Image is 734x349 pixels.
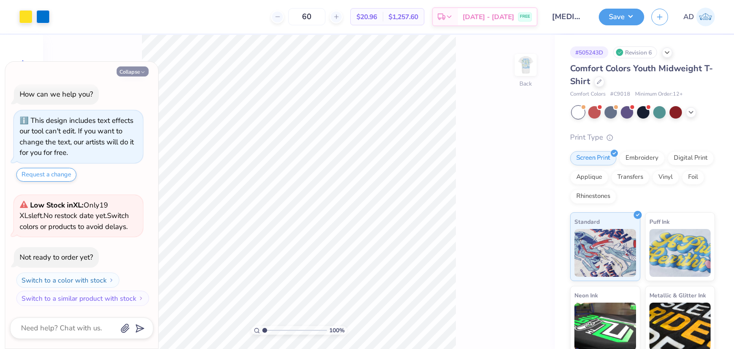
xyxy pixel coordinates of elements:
span: [DATE] - [DATE] [463,12,514,22]
span: # C9018 [610,90,630,98]
div: Revision 6 [613,46,657,58]
a: AD [683,8,715,26]
div: Transfers [611,170,649,185]
span: FREE [520,13,530,20]
span: Minimum Order: 12 + [635,90,683,98]
span: Puff Ink [649,217,669,227]
button: Save [599,9,644,25]
span: $1,257.60 [389,12,418,22]
button: Request a change [16,168,76,182]
span: Metallic & Glitter Ink [649,290,706,300]
div: How can we help you? [20,89,93,99]
input: Untitled Design [545,7,592,26]
span: No restock date yet. [43,211,107,220]
button: Collapse [117,66,149,76]
div: Rhinestones [570,189,616,204]
div: Digital Print [668,151,714,165]
div: # 505243D [570,46,608,58]
img: Anjali Dilish [696,8,715,26]
div: Screen Print [570,151,616,165]
div: Vinyl [652,170,679,185]
img: Back [516,55,535,75]
div: Back [519,79,532,88]
input: – – [288,8,325,25]
div: This design includes text effects our tool can't edit. If you want to change the text, our artist... [20,116,134,158]
span: 100 % [329,326,345,335]
span: AD [683,11,694,22]
img: Switch to a color with stock [108,277,114,283]
div: Foil [682,170,704,185]
div: Not ready to order yet? [20,252,93,262]
span: Neon Ink [574,290,598,300]
span: Only 19 XLs left. Switch colors or products to avoid delays. [20,200,129,231]
img: Switch to a similar product with stock [138,295,144,301]
span: Comfort Colors Youth Midweight T-Shirt [570,63,713,87]
div: Embroidery [619,151,665,165]
span: Standard [574,217,600,227]
span: Comfort Colors [570,90,605,98]
span: $20.96 [356,12,377,22]
strong: Low Stock in XL : [30,200,84,210]
img: Standard [574,229,636,277]
button: Switch to a similar product with stock [16,291,149,306]
img: Puff Ink [649,229,711,277]
div: Applique [570,170,608,185]
div: Print Type [570,132,715,143]
button: Switch to a color with stock [16,273,119,288]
